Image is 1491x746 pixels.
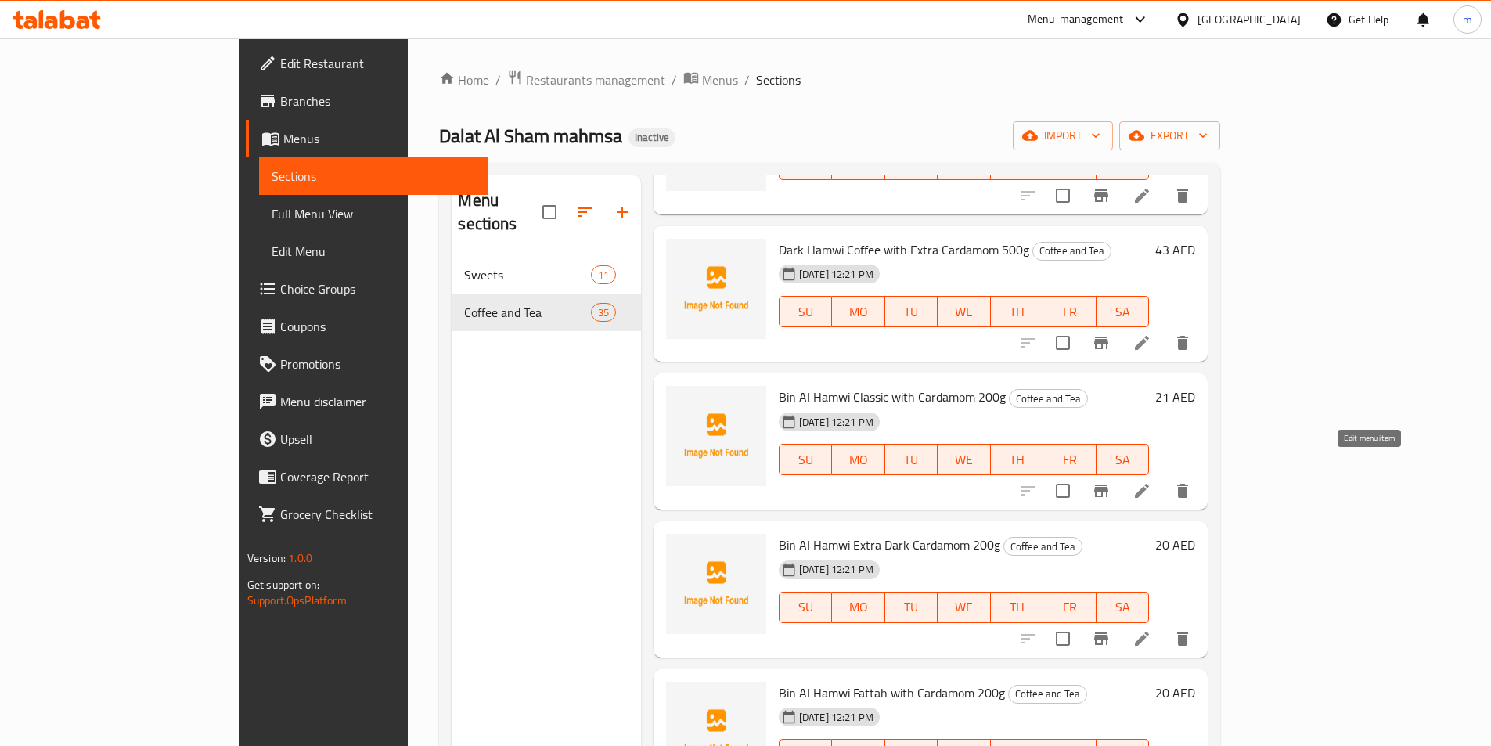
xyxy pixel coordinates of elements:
[838,596,878,618] span: MO
[666,534,766,634] img: Bin Al Hamwi Extra Dark Cardamom 200g
[628,131,675,144] span: Inactive
[1009,389,1088,408] div: Coffee and Tea
[259,195,488,232] a: Full Menu View
[1119,121,1220,150] button: export
[938,592,990,623] button: WE
[786,596,826,618] span: SU
[280,355,476,373] span: Promotions
[1133,629,1151,648] a: Edit menu item
[246,82,488,120] a: Branches
[246,496,488,533] a: Grocery Checklist
[779,592,832,623] button: SU
[793,562,880,577] span: [DATE] 12:21 PM
[1013,121,1113,150] button: import
[246,420,488,458] a: Upsell
[997,301,1037,323] span: TH
[1164,324,1201,362] button: delete
[464,265,590,284] div: Sweets
[246,120,488,157] a: Menus
[779,385,1006,409] span: Bin Al Hamwi Classic with Cardamom 200g
[566,193,603,231] span: Sort sections
[533,196,566,229] span: Select all sections
[280,430,476,449] span: Upsell
[283,129,476,148] span: Menus
[1155,534,1195,556] h6: 20 AED
[591,303,616,322] div: items
[280,467,476,486] span: Coverage Report
[1033,242,1111,260] span: Coffee and Tea
[832,296,884,327] button: MO
[247,575,319,595] span: Get support on:
[1463,11,1472,28] span: m
[1155,386,1195,408] h6: 21 AED
[885,592,938,623] button: TU
[592,305,615,320] span: 35
[452,256,640,294] div: Sweets11
[259,232,488,270] a: Edit Menu
[938,296,990,327] button: WE
[1043,592,1096,623] button: FR
[1082,177,1120,214] button: Branch-specific-item
[591,265,616,284] div: items
[247,548,286,568] span: Version:
[1082,472,1120,510] button: Branch-specific-item
[1133,186,1151,205] a: Edit menu item
[1164,472,1201,510] button: delete
[439,70,1220,90] nav: breadcrumb
[592,268,615,283] span: 11
[1082,620,1120,658] button: Branch-specific-item
[779,296,832,327] button: SU
[628,128,675,147] div: Inactive
[452,294,640,331] div: Coffee and Tea35
[280,279,476,298] span: Choice Groups
[272,167,476,186] span: Sections
[1155,239,1195,261] h6: 43 AED
[1103,449,1143,471] span: SA
[666,386,766,486] img: Bin Al Hamwi Classic with Cardamom 200g
[1197,11,1301,28] div: [GEOGRAPHIC_DATA]
[272,204,476,223] span: Full Menu View
[1050,596,1089,618] span: FR
[786,449,826,471] span: SU
[1103,301,1143,323] span: SA
[891,596,931,618] span: TU
[793,415,880,430] span: [DATE] 12:21 PM
[1046,326,1079,359] span: Select to update
[793,267,880,282] span: [DATE] 12:21 PM
[603,193,641,231] button: Add section
[838,301,878,323] span: MO
[683,70,738,90] a: Menus
[452,250,640,337] nav: Menu sections
[666,239,766,339] img: Dark Hamwi Coffee with Extra Cardamom 500g
[1050,449,1089,471] span: FR
[1103,596,1143,618] span: SA
[246,345,488,383] a: Promotions
[1046,179,1079,212] span: Select to update
[885,444,938,475] button: TU
[464,303,590,322] span: Coffee and Tea
[1097,296,1149,327] button: SA
[891,301,931,323] span: TU
[832,444,884,475] button: MO
[997,449,1037,471] span: TH
[991,444,1043,475] button: TH
[246,308,488,345] a: Coupons
[991,296,1043,327] button: TH
[1097,592,1149,623] button: SA
[1082,324,1120,362] button: Branch-specific-item
[1032,242,1111,261] div: Coffee and Tea
[1043,444,1096,475] button: FR
[280,92,476,110] span: Branches
[458,189,542,236] h2: Menu sections
[1009,685,1086,703] span: Coffee and Tea
[1050,301,1089,323] span: FR
[1004,538,1082,556] span: Coffee and Tea
[744,70,750,89] li: /
[991,592,1043,623] button: TH
[272,242,476,261] span: Edit Menu
[779,444,832,475] button: SU
[1043,296,1096,327] button: FR
[526,70,665,89] span: Restaurants management
[938,444,990,475] button: WE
